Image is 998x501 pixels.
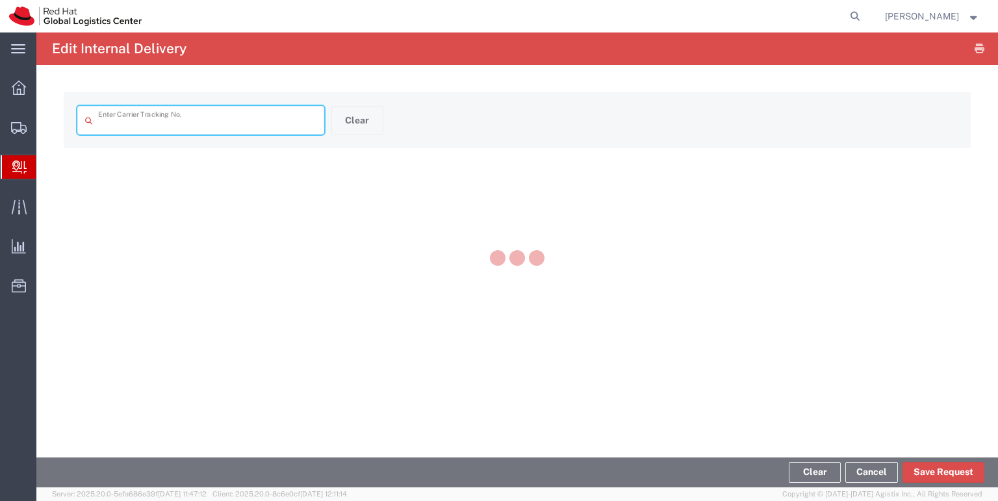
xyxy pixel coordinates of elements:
[300,490,347,498] span: [DATE] 12:11:14
[212,490,347,498] span: Client: 2025.20.0-8c6e0cf
[158,490,207,498] span: [DATE] 11:47:12
[9,6,142,26] img: logo
[885,9,959,23] span: Toshi Mongla
[52,490,207,498] span: Server: 2025.20.0-5efa686e39f
[884,8,980,24] button: [PERSON_NAME]
[782,489,982,500] span: Copyright © [DATE]-[DATE] Agistix Inc., All Rights Reserved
